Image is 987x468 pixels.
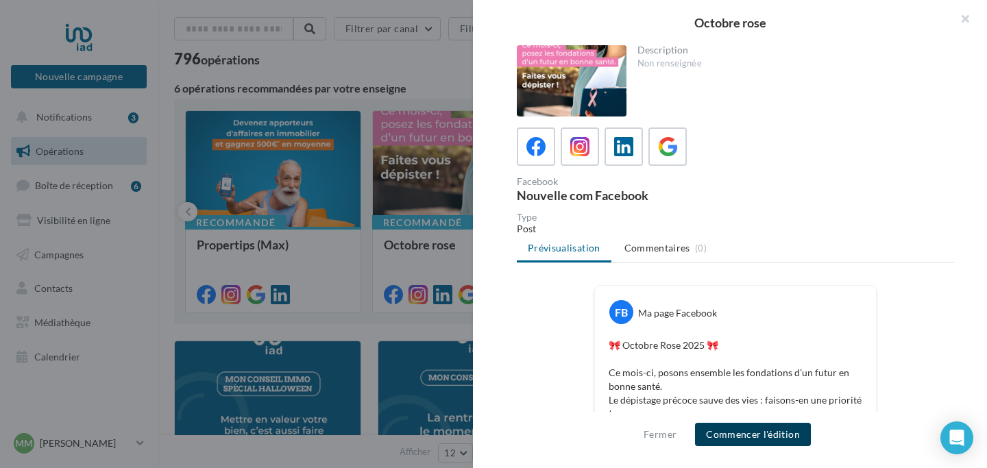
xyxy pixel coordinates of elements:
[517,212,954,222] div: Type
[609,300,633,324] div: FB
[495,16,965,29] div: Octobre rose
[517,189,730,201] div: Nouvelle com Facebook
[637,45,944,55] div: Description
[517,222,954,236] div: Post
[695,423,811,446] button: Commencer l'édition
[517,177,730,186] div: Facebook
[638,426,682,443] button: Fermer
[624,241,690,255] span: Commentaires
[940,421,973,454] div: Open Intercom Messenger
[695,243,707,254] span: (0)
[637,58,944,70] div: Non renseignée
[638,306,717,320] div: Ma page Facebook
